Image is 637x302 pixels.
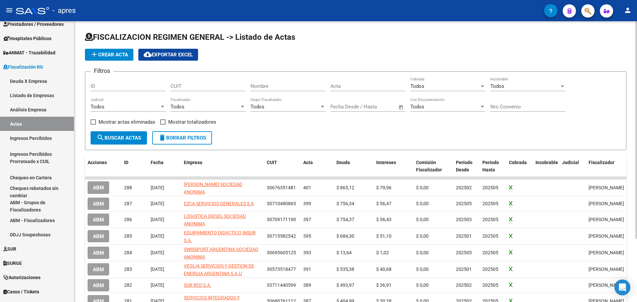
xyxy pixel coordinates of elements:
[490,83,504,89] span: Todos
[267,185,296,190] span: 30676351481
[151,267,164,272] span: [DATE]
[589,282,624,288] span: REY HERNAN
[456,282,472,288] span: 202502
[482,267,498,272] span: 202505
[3,21,64,28] span: Prestadores / Proveedores
[336,233,354,239] span: $ 684,30
[52,3,76,18] span: - apres
[358,104,390,110] input: End date
[181,155,264,177] datatable-header-cell: Empresa
[303,201,311,206] span: 399
[303,282,311,288] span: 389
[614,279,630,295] div: Open Intercom Messenger
[151,160,164,165] span: Fecha
[3,49,55,56] span: ANMAT - Trazabilidad
[267,250,296,255] span: 30695605125
[456,233,472,239] span: 202501
[482,160,499,173] span: Período Hasta
[482,201,498,206] span: 202505
[267,282,296,288] span: 33711440599
[506,155,533,177] datatable-header-cell: Cobrada
[589,160,614,165] span: Fiscalizador
[151,185,164,190] span: [DATE]
[336,250,352,255] span: $ 13,64
[93,217,104,223] span: ABM
[376,250,389,255] span: $ 1,02
[144,50,152,58] mat-icon: cloud_download
[138,49,198,61] button: Exportar EXCEL
[124,282,132,288] span: 282
[151,201,164,206] span: [DATE]
[456,185,472,190] span: 202502
[397,103,405,111] button: Open calendar
[334,155,374,177] datatable-header-cell: Deuda
[93,267,104,272] span: ABM
[376,267,391,272] span: $ 40,68
[93,250,104,256] span: ABM
[376,282,391,288] span: $ 36,91
[158,134,166,142] mat-icon: delete
[151,250,164,255] span: [DATE]
[121,155,148,177] datatable-header-cell: ID
[480,155,506,177] datatable-header-cell: Período Hasta
[3,35,51,42] span: Hospitales Públicos
[88,213,109,226] button: ABM
[88,181,109,194] button: ABM
[374,155,413,177] datatable-header-cell: Intereses
[376,233,391,239] span: $ 51,10
[93,233,104,239] span: ABM
[264,155,301,177] datatable-header-cell: CUIT
[589,250,624,255] span: REY HERNAN
[151,282,164,288] span: [DATE]
[301,155,334,177] datatable-header-cell: Acta
[559,155,586,177] datatable-header-cell: Judicial
[589,267,624,272] span: REY HERNAN
[124,267,132,272] span: 283
[303,160,313,165] span: Acta
[158,135,206,141] span: Borrar Filtros
[85,155,121,177] datatable-header-cell: Acciones
[124,185,132,190] span: 288
[184,247,258,260] span: SWISSPORT ARGENTINA SOCIEDAD ANONIMA
[144,52,193,58] span: Exportar EXCEL
[3,63,43,71] span: Fiscalización RG
[589,233,624,239] span: REY HERNAN
[589,217,624,222] span: REY HERNAN
[88,247,109,259] button: ABM
[3,288,39,295] span: Casos / Tickets
[88,160,107,165] span: Acciones
[413,155,453,177] datatable-header-cell: Comisión Fiscalizador
[124,160,128,165] span: ID
[5,6,13,14] mat-icon: menu
[124,233,132,239] span: 285
[88,279,109,291] button: ABM
[482,217,498,222] span: 202505
[509,160,527,165] span: Cobrada
[376,160,396,165] span: Intereses
[376,217,391,222] span: $ 56,43
[85,32,295,42] span: FISCALIZACION REGIMEN GENERAL -> Listado de Actas
[330,104,352,110] input: Start date
[336,267,354,272] span: $ 535,38
[152,131,212,145] button: Borrar Filtros
[336,185,354,190] span: $ 865,12
[267,201,296,206] span: 30710480865
[93,185,104,191] span: ABM
[97,134,105,142] mat-icon: search
[416,217,429,222] span: $ 0,00
[589,201,624,206] span: REY HERNAN
[3,260,22,267] span: SURGE
[99,118,155,126] span: Mostrar actas eliminadas
[184,182,242,195] span: [PERSON_NAME] SOCIEDAD ANONIMA
[482,282,498,288] span: 202505
[482,250,498,255] span: 202505
[88,230,109,242] button: ABM
[168,118,216,126] span: Mostrar totalizadores
[267,233,296,239] span: 30715582542
[535,160,558,165] span: Incobrable
[124,250,132,255] span: 284
[416,201,429,206] span: $ 0,00
[184,213,246,226] span: LOGISTICA DIESEL SOCIEDAD ANONIMA
[416,185,429,190] span: $ 0,00
[3,274,40,281] span: Autorizaciones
